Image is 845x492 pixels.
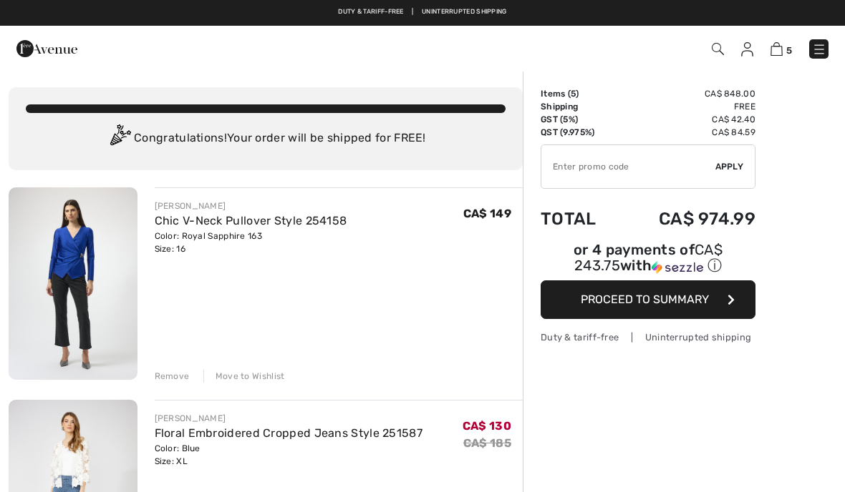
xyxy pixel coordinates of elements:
s: CA$ 185 [463,436,511,450]
div: [PERSON_NAME] [155,412,423,425]
div: or 4 payments of with [541,243,755,275]
img: Menu [812,42,826,56]
a: Chic V-Neck Pullover Style 254158 [155,214,347,227]
img: 1ère Avenue [16,34,77,63]
div: Remove [155,370,190,383]
div: Congratulations! Your order will be shipped for FREE! [26,124,506,153]
img: Search [712,43,724,55]
td: Shipping [541,100,619,113]
img: Sezzle [652,261,703,274]
div: Move to Wishlist [203,370,285,383]
span: 5 [571,89,576,99]
span: 5 [786,45,792,56]
input: Promo code [541,145,715,188]
img: Chic V-Neck Pullover Style 254158 [9,187,137,380]
img: My Info [741,42,753,56]
div: Color: Blue Size: XL [155,442,423,468]
span: CA$ 149 [463,207,511,220]
td: CA$ 42.40 [619,113,755,126]
td: Free [619,100,755,113]
a: 5 [771,40,792,57]
td: CA$ 848.00 [619,87,755,100]
td: GST (5%) [541,113,619,126]
span: Apply [715,160,744,173]
span: CA$ 130 [463,419,511,433]
td: CA$ 974.99 [619,195,755,243]
td: Total [541,195,619,243]
span: Proceed to Summary [581,292,709,306]
td: CA$ 84.59 [619,126,755,139]
div: or 4 payments ofCA$ 243.75withSezzle Click to learn more about Sezzle [541,243,755,280]
div: [PERSON_NAME] [155,200,347,212]
td: Items ( ) [541,87,619,100]
a: Floral Embroidered Cropped Jeans Style 251587 [155,426,423,440]
div: Color: Royal Sapphire 163 Size: 16 [155,230,347,255]
div: Duty & tariff-free | Uninterrupted shipping [541,330,755,344]
img: Congratulation2.svg [105,124,134,153]
img: Shopping Bag [771,42,783,56]
button: Proceed to Summary [541,280,755,319]
a: 1ère Avenue [16,41,77,54]
span: CA$ 243.75 [574,241,723,274]
td: QST (9.975%) [541,126,619,139]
